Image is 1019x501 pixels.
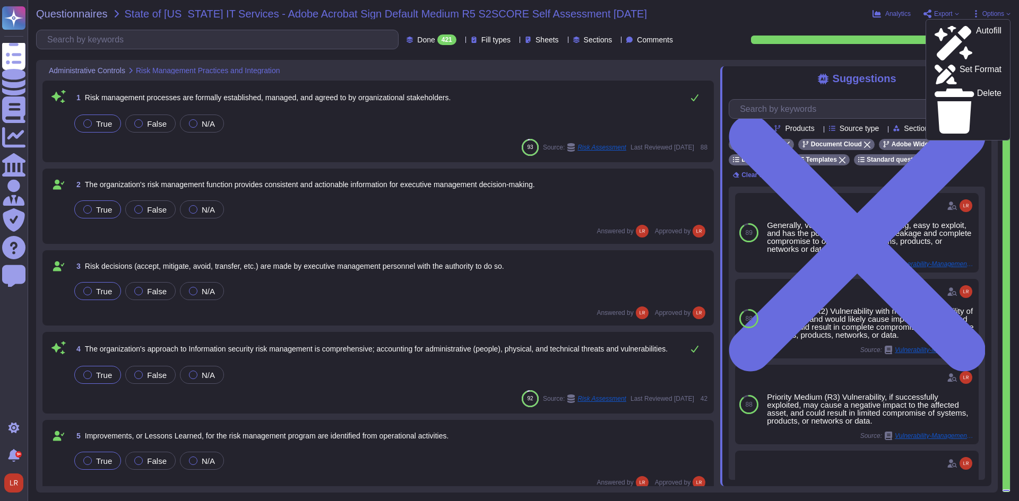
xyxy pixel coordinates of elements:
span: The organization's risk management function provides consistent and actionable information for ex... [85,180,535,189]
span: 92 [527,395,533,401]
span: Vulnerability-Management-Standard (1).pdf [895,433,974,439]
img: user [960,457,972,470]
input: Search by keywords [735,100,985,118]
img: user [693,306,705,319]
img: user [636,476,649,489]
a: Autofill [926,24,1010,63]
span: Sections [584,36,612,43]
span: False [147,456,167,465]
span: True [96,287,112,296]
span: Answered by [597,479,633,486]
span: Risk Assessment [577,144,626,151]
button: user [2,471,31,495]
p: Set Format [960,65,1001,84]
input: Search by keywords [42,30,398,49]
button: Analytics [873,10,911,18]
span: 5 [72,432,81,440]
span: 3 [72,262,81,270]
span: 88 [745,401,752,408]
span: Comments [637,36,673,43]
span: N/A [202,119,215,128]
img: user [693,225,705,238]
span: Answered by [597,310,633,316]
span: Done [417,36,435,43]
span: N/A [202,456,215,465]
span: Export [934,11,953,17]
span: Questionnaires [36,8,108,19]
span: Risk Management Practices and Integration [136,67,280,74]
span: The organization's approach to Information security risk management is comprehensive; accounting ... [85,345,668,353]
span: True [96,371,112,380]
p: Delete [977,89,1001,134]
a: Delete [926,86,1010,136]
span: N/A [202,371,215,380]
span: Risk Assessment [577,395,626,402]
span: Answered by [597,228,633,234]
span: True [96,456,112,465]
span: Last Reviewed [DATE] [631,144,694,151]
span: True [96,205,112,214]
span: Analytics [885,11,911,17]
span: 93 [527,144,533,150]
span: False [147,371,167,380]
span: False [147,205,167,214]
p: Autofill [976,27,1001,60]
span: Risk management processes are formally established, managed, and agreed to by organizational stak... [85,93,451,102]
img: user [636,306,649,319]
a: Set Format [926,63,1010,86]
img: user [693,476,705,489]
span: Improvements, or Lessons Learned, for the risk management program are identified from operational... [85,432,449,440]
span: 42 [698,395,707,402]
span: Fill types [481,36,511,43]
img: user [960,285,972,298]
span: False [147,287,167,296]
span: 1 [72,94,81,101]
span: True [96,119,112,128]
span: Approved by [655,310,690,316]
span: 2 [72,181,81,188]
span: N/A [202,205,215,214]
div: Priority Medium (R3) Vulnerability, if successfully exploited, may cause a negative impact to the... [767,393,974,425]
span: Source: [543,394,626,403]
img: user [960,199,972,212]
img: user [960,371,972,384]
span: 88 [698,144,707,151]
span: Options [982,11,1004,17]
span: State of [US_STATE] IT Services - Adobe Acrobat Sign Default Medium R5 S2SCORE Self Assessment [D... [125,8,647,19]
span: Risk decisions (accept, mitigate, avoid, transfer, etc.) are made by executive management personn... [85,262,504,270]
span: Administrative Controls [49,67,125,74]
div: 9+ [15,451,22,458]
span: 4 [72,345,81,353]
span: Last Reviewed [DATE] [631,395,694,402]
span: False [147,119,167,128]
span: Sheets [536,36,559,43]
span: 88 [745,315,752,322]
span: Approved by [655,479,690,486]
span: N/A [202,287,215,296]
div: 421 [437,34,456,45]
span: Source: [543,143,626,152]
span: Approved by [655,228,690,234]
img: user [4,473,23,493]
span: Source: [860,432,974,440]
img: user [636,225,649,238]
span: 89 [745,230,752,236]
